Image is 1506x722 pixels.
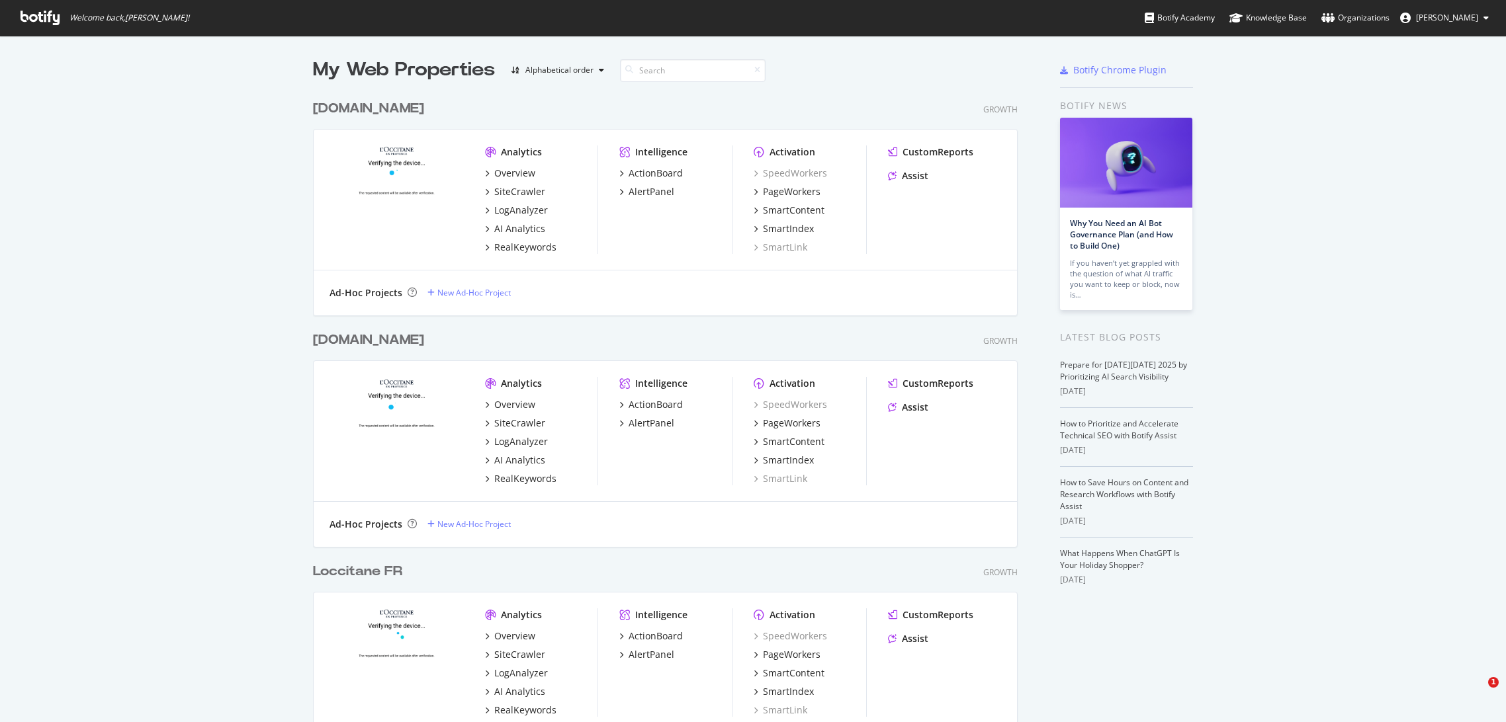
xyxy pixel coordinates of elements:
[501,608,542,622] div: Analytics
[763,648,820,661] div: PageWorkers
[754,629,827,643] div: SpeedWorkers
[763,666,824,680] div: SmartContent
[770,145,815,159] div: Activation
[629,398,683,411] div: ActionBoard
[902,401,928,414] div: Assist
[69,13,189,23] span: Welcome back, [PERSON_NAME] !
[1060,63,1167,77] a: Botify Chrome Plugin
[1060,574,1193,586] div: [DATE]
[427,518,511,530] a: New Ad-Hoc Project
[754,185,820,198] a: PageWorkers
[763,185,820,198] div: PageWorkers
[494,703,556,717] div: RealKeywords
[763,204,824,217] div: SmartContent
[629,648,674,661] div: AlertPanel
[888,401,928,414] a: Assist
[763,454,814,467] div: SmartIndex
[1073,63,1167,77] div: Botify Chrome Plugin
[437,287,511,298] div: New Ad-Hoc Project
[754,685,814,698] a: SmartIndex
[485,222,545,235] a: AI Analytics
[754,472,807,485] a: SmartLink
[635,377,687,390] div: Intelligence
[1060,418,1178,441] a: How to Prioritize and Accelerate Technical SEO with Botify Assist
[619,629,683,643] a: ActionBoard
[494,454,545,467] div: AI Analytics
[754,167,827,180] a: SpeedWorkers
[629,167,683,180] div: ActionBoard
[763,685,814,698] div: SmartIndex
[1060,547,1180,571] a: What Happens When ChatGPT Is Your Holiday Shopper?
[754,241,807,254] a: SmartLink
[902,632,928,645] div: Assist
[903,145,973,159] div: CustomReports
[485,398,535,411] a: Overview
[754,417,820,430] a: PageWorkers
[330,518,402,531] div: Ad-Hoc Projects
[983,104,1018,115] div: Growth
[330,286,402,300] div: Ad-Hoc Projects
[485,435,548,448] a: LogAnalyzer
[494,222,545,235] div: AI Analytics
[501,377,542,390] div: Analytics
[501,145,542,159] div: Analytics
[494,472,556,485] div: RealKeywords
[1461,677,1493,709] iframe: Intercom live chat
[485,185,545,198] a: SiteCrawler
[763,222,814,235] div: SmartIndex
[485,454,545,467] a: AI Analytics
[494,648,545,661] div: SiteCrawler
[494,417,545,430] div: SiteCrawler
[635,608,687,622] div: Intelligence
[903,608,973,622] div: CustomReports
[1321,11,1390,24] div: Organizations
[620,59,766,82] input: Search
[494,204,548,217] div: LogAnalyzer
[313,562,402,581] div: Loccitane FR
[619,398,683,411] a: ActionBoard
[485,241,556,254] a: RealKeywords
[629,185,674,198] div: AlertPanel
[754,398,827,411] a: SpeedWorkers
[1060,359,1187,382] a: Prepare for [DATE][DATE] 2025 by Prioritizing AI Search Visibility
[485,666,548,680] a: LogAnalyzer
[313,331,429,350] a: [DOMAIN_NAME]
[888,632,928,645] a: Assist
[888,169,928,182] a: Assist
[619,648,674,661] a: AlertPanel
[494,685,545,698] div: AI Analytics
[619,417,674,430] a: AlertPanel
[494,185,545,198] div: SiteCrawler
[330,608,464,715] img: fr.loccitane.com
[763,417,820,430] div: PageWorkers
[313,99,429,118] a: [DOMAIN_NAME]
[313,99,424,118] div: [DOMAIN_NAME]
[485,204,548,217] a: LogAnalyzer
[437,518,511,530] div: New Ad-Hoc Project
[485,648,545,661] a: SiteCrawler
[1488,677,1499,688] span: 1
[902,169,928,182] div: Assist
[619,185,674,198] a: AlertPanel
[494,629,535,643] div: Overview
[330,145,464,253] img: de.loccitane.com
[313,57,495,83] div: My Web Properties
[485,417,545,430] a: SiteCrawler
[754,435,824,448] a: SmartContent
[485,685,545,698] a: AI Analytics
[485,703,556,717] a: RealKeywords
[903,377,973,390] div: CustomReports
[506,60,609,81] button: Alphabetical order
[1070,258,1182,300] div: If you haven’t yet grappled with the question of what AI traffic you want to keep or block, now is…
[330,377,464,484] img: es.loccitane.com
[1060,444,1193,456] div: [DATE]
[754,204,824,217] a: SmartContent
[1070,218,1173,251] a: Why You Need an AI Bot Governance Plan (and How to Build One)
[619,167,683,180] a: ActionBoard
[313,331,424,350] div: [DOMAIN_NAME]
[754,648,820,661] a: PageWorkers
